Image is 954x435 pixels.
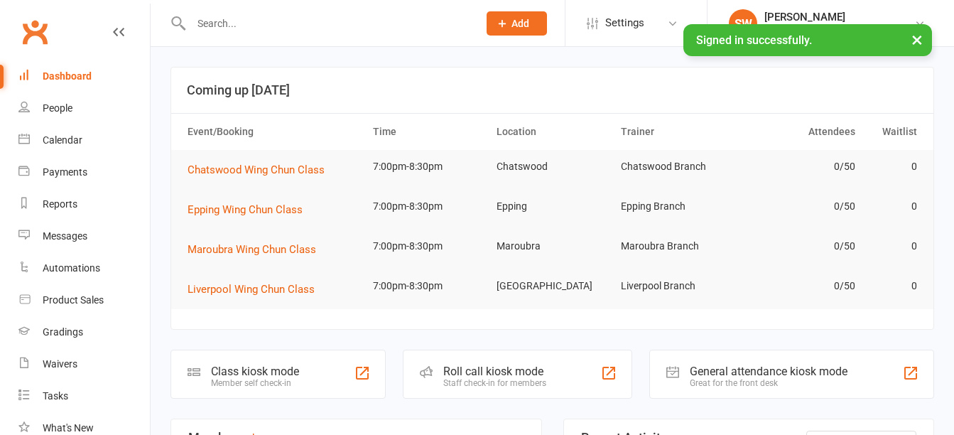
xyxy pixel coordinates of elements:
a: Tasks [18,380,150,412]
td: Liverpool Branch [614,269,738,303]
a: Automations [18,252,150,284]
div: Payments [43,166,87,178]
div: Staff check-in for members [443,378,546,388]
a: People [18,92,150,124]
td: 0/50 [738,150,862,183]
div: Waivers [43,358,77,370]
button: × [904,24,930,55]
div: Product Sales [43,294,104,306]
div: Messages [43,230,87,242]
span: Maroubra Wing Chun Class [188,243,316,256]
td: 7:00pm-8:30pm [367,190,490,223]
div: [PERSON_NAME] [764,11,914,23]
div: Member self check-in [211,378,299,388]
div: Dashboard [43,70,92,82]
td: 0 [862,190,923,223]
td: Maroubra Branch [614,230,738,263]
td: 0 [862,150,923,183]
th: Event/Booking [181,114,367,150]
a: Clubworx [17,14,53,50]
span: Signed in successfully. [696,33,812,47]
a: Product Sales [18,284,150,316]
td: 0/50 [738,190,862,223]
td: Epping [490,190,614,223]
td: Chatswood Branch [614,150,738,183]
div: International Wing Chun Academy [764,23,914,36]
h3: Coming up [DATE] [187,83,918,97]
td: Maroubra [490,230,614,263]
a: Payments [18,156,150,188]
div: Gradings [43,326,83,338]
div: What's New [43,422,94,434]
button: Chatswood Wing Chun Class [188,161,335,178]
span: Chatswood Wing Chun Class [188,163,325,176]
td: 0/50 [738,269,862,303]
th: Trainer [614,114,738,150]
div: Great for the front desk [690,378,847,388]
th: Attendees [738,114,862,150]
button: Add [487,11,547,36]
div: SW [729,9,757,38]
button: Liverpool Wing Chun Class [188,281,325,298]
span: Settings [605,7,644,39]
a: Reports [18,188,150,220]
td: 0 [862,269,923,303]
div: General attendance kiosk mode [690,365,847,378]
div: Calendar [43,134,82,146]
th: Location [490,114,614,150]
div: Automations [43,262,100,274]
td: 7:00pm-8:30pm [367,269,490,303]
th: Time [367,114,490,150]
a: Calendar [18,124,150,156]
td: 7:00pm-8:30pm [367,150,490,183]
th: Waitlist [862,114,923,150]
span: Add [511,18,529,29]
div: People [43,102,72,114]
button: Maroubra Wing Chun Class [188,241,326,258]
td: Epping Branch [614,190,738,223]
input: Search... [187,14,468,33]
a: Waivers [18,348,150,380]
td: Chatswood [490,150,614,183]
button: Epping Wing Chun Class [188,201,313,218]
div: Class kiosk mode [211,365,299,378]
div: Tasks [43,390,68,402]
span: Liverpool Wing Chun Class [188,283,315,296]
span: Epping Wing Chun Class [188,203,303,216]
td: 7:00pm-8:30pm [367,230,490,263]
td: [GEOGRAPHIC_DATA] [490,269,614,303]
td: 0 [862,230,923,263]
td: 0/50 [738,230,862,263]
a: Dashboard [18,60,150,92]
div: Reports [43,198,77,210]
a: Messages [18,220,150,252]
div: Roll call kiosk mode [443,365,546,378]
a: Gradings [18,316,150,348]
